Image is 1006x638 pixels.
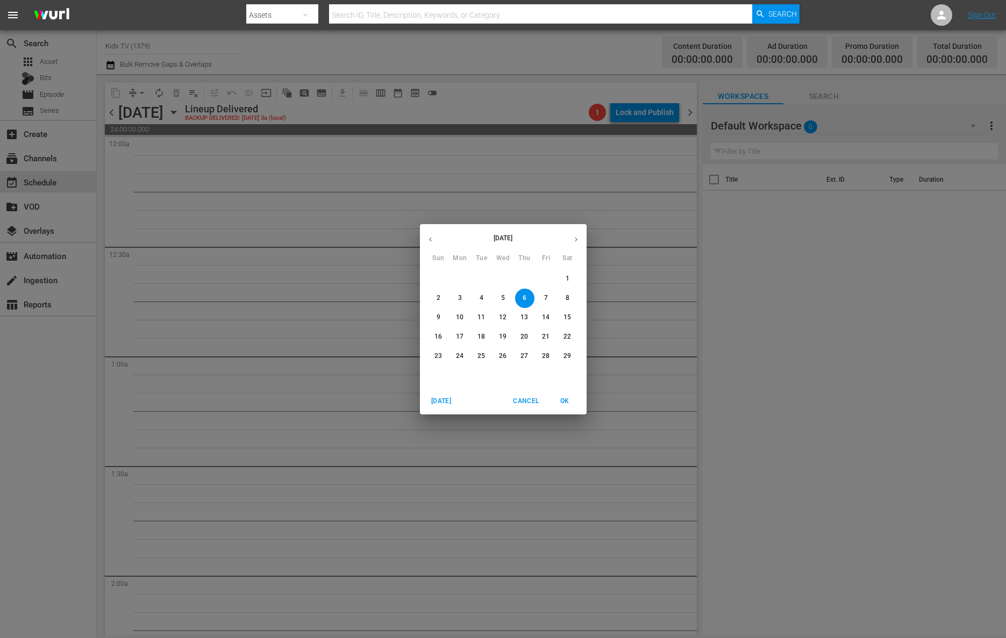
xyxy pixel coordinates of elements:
[6,9,19,21] span: menu
[456,352,463,361] p: 24
[451,289,470,308] button: 3
[537,327,556,347] button: 21
[26,3,77,28] img: ans4CAIJ8jUAAAAAAAAAAAAAAAAAAAAAAAAgQb4GAAAAAAAAAAAAAAAAAAAAAAAAJMjXAAAAAAAAAAAAAAAAAAAAAAAAgAT5G...
[437,293,440,303] p: 2
[537,308,556,327] button: 14
[542,313,550,322] p: 14
[552,396,578,407] span: OK
[558,347,577,366] button: 29
[520,352,528,361] p: 27
[566,293,569,303] p: 8
[472,347,491,366] button: 25
[515,327,534,347] button: 20
[494,253,513,264] span: Wed
[566,274,569,283] p: 1
[480,293,483,303] p: 4
[537,347,556,366] button: 28
[499,352,506,361] p: 26
[494,347,513,366] button: 26
[558,253,577,264] span: Sat
[429,289,448,308] button: 2
[520,313,528,322] p: 13
[451,308,470,327] button: 10
[477,332,485,341] p: 18
[548,392,582,410] button: OK
[441,233,566,243] p: [DATE]
[515,308,534,327] button: 13
[429,253,448,264] span: Sun
[563,332,571,341] p: 22
[501,293,505,303] p: 5
[472,327,491,347] button: 18
[424,392,459,410] button: [DATE]
[523,293,526,303] p: 6
[499,313,506,322] p: 12
[544,293,548,303] p: 7
[768,4,797,24] span: Search
[515,289,534,308] button: 6
[513,396,539,407] span: Cancel
[515,347,534,366] button: 27
[429,396,454,407] span: [DATE]
[451,327,470,347] button: 17
[434,332,442,341] p: 16
[429,308,448,327] button: 9
[542,332,550,341] p: 21
[429,347,448,366] button: 23
[477,313,485,322] p: 11
[429,327,448,347] button: 16
[520,332,528,341] p: 20
[477,352,485,361] p: 25
[537,289,556,308] button: 7
[456,313,463,322] p: 10
[515,253,534,264] span: Thu
[458,293,462,303] p: 3
[558,289,577,308] button: 8
[434,352,442,361] p: 23
[472,308,491,327] button: 11
[451,253,470,264] span: Mon
[499,332,506,341] p: 19
[494,289,513,308] button: 5
[558,308,577,327] button: 15
[451,347,470,366] button: 24
[472,253,491,264] span: Tue
[558,327,577,347] button: 22
[542,352,550,361] p: 28
[456,332,463,341] p: 17
[494,327,513,347] button: 19
[509,392,543,410] button: Cancel
[472,289,491,308] button: 4
[437,313,440,322] p: 9
[537,253,556,264] span: Fri
[558,269,577,289] button: 1
[563,352,571,361] p: 29
[563,313,571,322] p: 15
[494,308,513,327] button: 12
[968,11,996,19] a: Sign Out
